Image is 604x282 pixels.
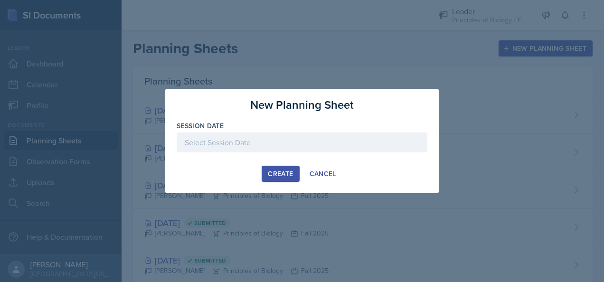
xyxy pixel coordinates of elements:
[303,166,342,182] button: Cancel
[262,166,299,182] button: Create
[177,121,224,131] label: Session Date
[310,170,336,178] div: Cancel
[250,96,354,113] h3: New Planning Sheet
[268,170,293,178] div: Create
